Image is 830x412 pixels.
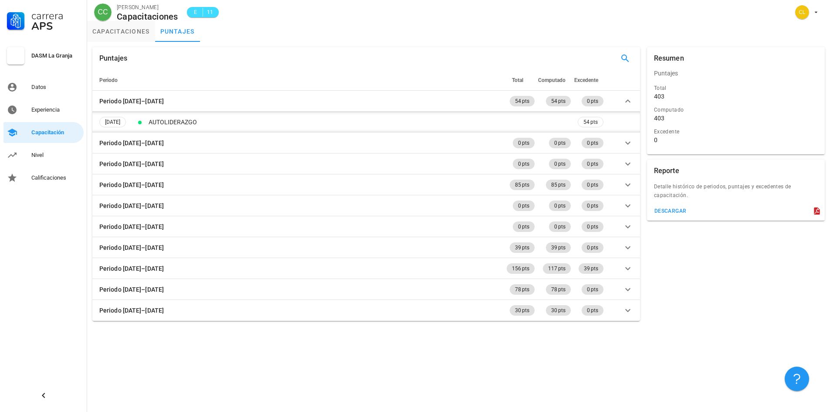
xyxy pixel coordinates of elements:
div: 403 [654,92,664,100]
span: 0 pts [554,138,566,148]
span: Computado [538,77,566,83]
div: Capacitación [31,129,80,136]
div: APS [31,21,80,31]
div: Puntajes [99,47,127,70]
div: descargar [654,208,687,214]
div: Periodo [DATE]–[DATE] [99,180,164,190]
span: 78 pts [515,284,529,295]
span: E [192,8,199,17]
div: Excedente [654,127,818,136]
span: 156 pts [512,263,529,274]
span: 78 pts [551,284,566,295]
span: 0 pts [587,180,598,190]
span: 85 pts [551,180,566,190]
a: Calificaciones [3,167,84,188]
th: Periodo [92,70,505,91]
span: 0 pts [518,221,529,232]
span: 0 pts [587,201,598,211]
div: avatar [795,5,809,19]
div: [PERSON_NAME] [117,3,178,12]
span: Periodo [99,77,118,83]
div: 403 [654,114,664,122]
div: DASM La Granja [31,52,80,59]
a: Datos [3,77,84,98]
div: Puntajes [647,63,825,84]
div: Resumen [654,47,684,70]
span: 0 pts [587,96,598,106]
div: 0 [654,136,657,144]
span: 39 pts [584,263,598,274]
span: 54 pts [583,118,598,126]
span: 117 pts [548,263,566,274]
span: 39 pts [515,242,529,253]
span: 39 pts [551,242,566,253]
div: Periodo [DATE]–[DATE] [99,159,164,169]
a: Experiencia [3,99,84,120]
span: CC [98,3,108,21]
span: 0 pts [587,221,598,232]
th: Computado [536,70,573,91]
span: 11 [207,8,213,17]
span: 30 pts [551,305,566,316]
div: Computado [654,106,818,114]
div: Nivel [31,152,80,159]
a: Capacitación [3,122,84,143]
span: Total [512,77,523,83]
span: 0 pts [587,284,598,295]
td: AUTOLIDERAZGO [147,112,576,133]
span: 0 pts [518,159,529,169]
th: Total [505,70,536,91]
div: Periodo [DATE]–[DATE] [99,243,164,252]
div: Reporte [654,160,679,182]
div: Total [654,84,818,92]
div: Capacitaciones [117,12,178,21]
div: Periodo [DATE]–[DATE] [99,138,164,148]
span: 0 pts [554,221,566,232]
span: 0 pts [587,305,598,316]
a: capacitaciones [87,21,155,42]
div: Periodo [DATE]–[DATE] [99,96,164,106]
div: Calificaciones [31,174,80,181]
span: [DATE] [105,117,120,127]
span: 30 pts [515,305,529,316]
div: Datos [31,84,80,91]
span: Excedente [574,77,598,83]
a: puntajes [155,21,200,42]
div: Periodo [DATE]–[DATE] [99,306,164,315]
div: Periodo [DATE]–[DATE] [99,222,164,232]
div: Carrera [31,10,80,21]
span: 0 pts [587,159,598,169]
span: 54 pts [515,96,529,106]
span: 85 pts [515,180,529,190]
span: 0 pts [554,201,566,211]
span: 0 pts [554,159,566,169]
div: avatar [94,3,112,21]
div: Periodo [DATE]–[DATE] [99,201,164,211]
div: Periodo [DATE]–[DATE] [99,285,164,294]
span: 0 pts [587,242,598,253]
span: 54 pts [551,96,566,106]
div: Periodo [DATE]–[DATE] [99,264,164,273]
div: Experiencia [31,106,80,113]
span: 0 pts [587,138,598,148]
span: 0 pts [518,138,529,148]
div: Detalle histórico de periodos, puntajes y excedentes de capacitación. [647,182,825,205]
button: descargar [650,205,690,217]
span: 0 pts [518,201,529,211]
a: Nivel [3,145,84,166]
th: Excedente [573,70,605,91]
